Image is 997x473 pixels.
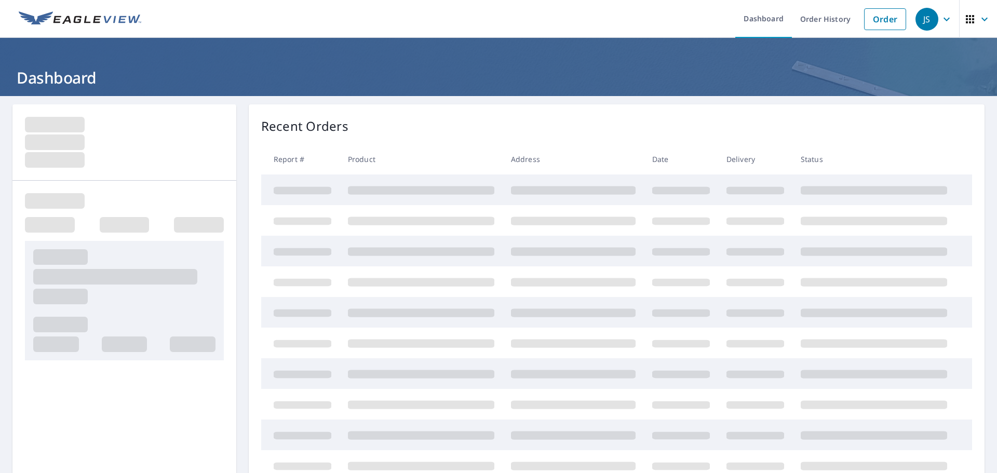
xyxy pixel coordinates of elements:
[19,11,141,27] img: EV Logo
[340,144,503,174] th: Product
[503,144,644,174] th: Address
[644,144,718,174] th: Date
[718,144,792,174] th: Delivery
[864,8,906,30] a: Order
[12,67,985,88] h1: Dashboard
[915,8,938,31] div: JS
[792,144,955,174] th: Status
[261,117,348,136] p: Recent Orders
[261,144,340,174] th: Report #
